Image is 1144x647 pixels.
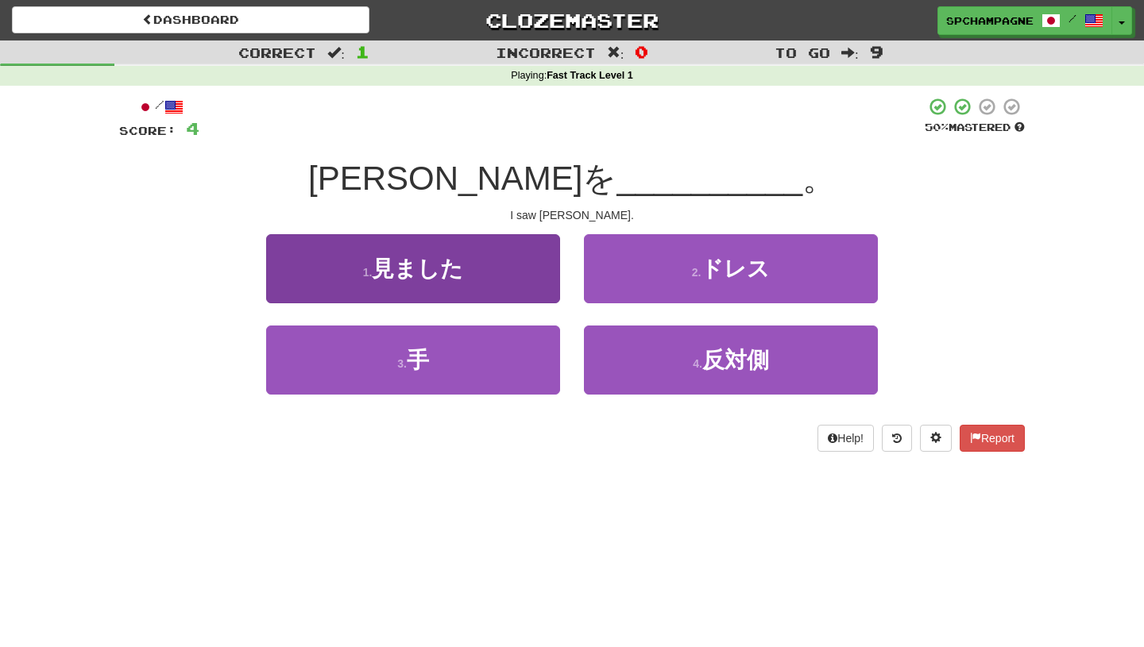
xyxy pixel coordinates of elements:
[937,6,1112,35] a: spchampagne /
[407,348,429,372] span: 手
[607,46,624,60] span: :
[393,6,751,34] a: Clozemaster
[701,256,770,281] span: ドレス
[946,13,1034,28] span: spchampagne
[1069,13,1076,24] span: /
[327,46,345,60] span: :
[119,124,176,137] span: Score:
[882,425,912,452] button: Round history (alt+y)
[693,357,702,370] small: 4 .
[584,325,878,395] button: 4.反対側
[817,425,874,452] button: Help!
[266,234,560,303] button: 1.見ました
[119,97,199,117] div: /
[584,234,878,303] button: 2.ドレス
[802,160,836,197] span: 。
[308,160,616,197] span: [PERSON_NAME]を
[870,42,883,61] span: 9
[496,44,596,60] span: Incorrect
[775,44,830,60] span: To go
[925,121,949,133] span: 50 %
[925,121,1025,135] div: Mastered
[119,207,1025,223] div: I saw [PERSON_NAME].
[635,42,648,61] span: 0
[692,266,701,279] small: 2 .
[238,44,316,60] span: Correct
[547,70,633,81] strong: Fast Track Level 1
[186,118,199,138] span: 4
[397,357,407,370] small: 3 .
[616,160,802,197] span: __________
[960,425,1025,452] button: Report
[702,348,769,372] span: 反対側
[356,42,369,61] span: 1
[12,6,369,33] a: Dashboard
[372,256,463,281] span: 見ました
[363,266,373,279] small: 1 .
[266,325,560,395] button: 3.手
[841,46,859,60] span: :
